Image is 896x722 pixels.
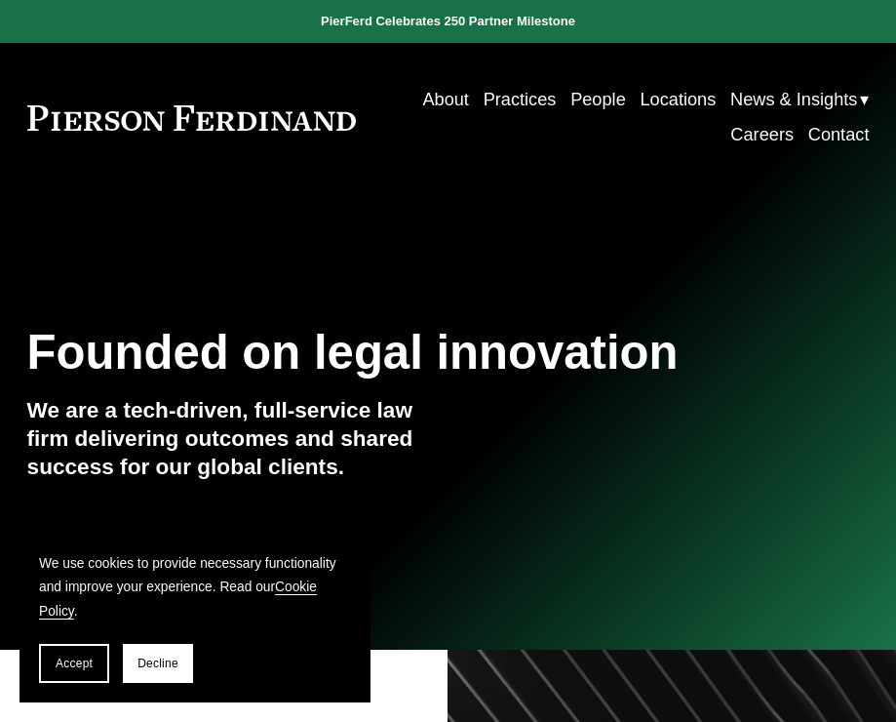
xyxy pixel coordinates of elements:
[39,552,351,624] p: We use cookies to provide necessary functionality and improve your experience. Read our .
[730,84,857,116] span: News & Insights
[137,657,178,670] span: Decline
[730,118,794,153] a: Careers
[123,644,193,683] button: Decline
[640,82,716,117] a: Locations
[56,657,93,670] span: Accept
[19,533,370,702] section: Cookie banner
[484,82,557,117] a: Practices
[808,118,870,153] a: Contact
[422,82,469,117] a: About
[27,397,448,481] h4: We are a tech-driven, full-service law firm delivering outcomes and shared success for our global...
[27,325,729,380] h1: Founded on legal innovation
[39,644,109,683] button: Accept
[39,580,317,619] a: Cookie Policy
[730,82,869,117] a: folder dropdown
[570,82,626,117] a: People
